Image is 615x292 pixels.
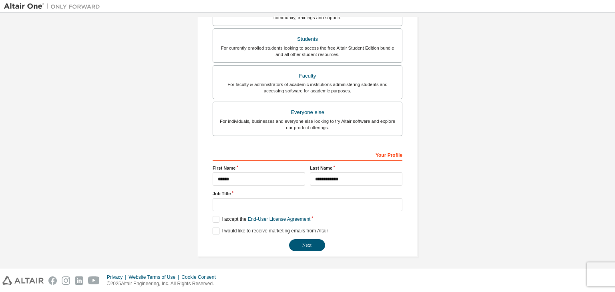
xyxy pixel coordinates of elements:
[4,2,104,10] img: Altair One
[218,34,397,45] div: Students
[218,70,397,82] div: Faculty
[213,228,328,234] label: I would like to receive marketing emails from Altair
[88,276,100,285] img: youtube.svg
[218,45,397,58] div: For currently enrolled students looking to access the free Altair Student Edition bundle and all ...
[2,276,44,285] img: altair_logo.svg
[62,276,70,285] img: instagram.svg
[218,81,397,94] div: For faculty & administrators of academic institutions administering students and accessing softwa...
[181,274,220,280] div: Cookie Consent
[107,280,221,287] p: © 2025 Altair Engineering, Inc. All Rights Reserved.
[289,239,325,251] button: Next
[75,276,83,285] img: linkedin.svg
[48,276,57,285] img: facebook.svg
[107,274,129,280] div: Privacy
[213,190,402,197] label: Job Title
[213,165,305,171] label: First Name
[310,165,402,171] label: Last Name
[213,216,310,223] label: I accept the
[218,107,397,118] div: Everyone else
[218,118,397,131] div: For individuals, businesses and everyone else looking to try Altair software and explore our prod...
[213,148,402,161] div: Your Profile
[248,216,311,222] a: End-User License Agreement
[129,274,181,280] div: Website Terms of Use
